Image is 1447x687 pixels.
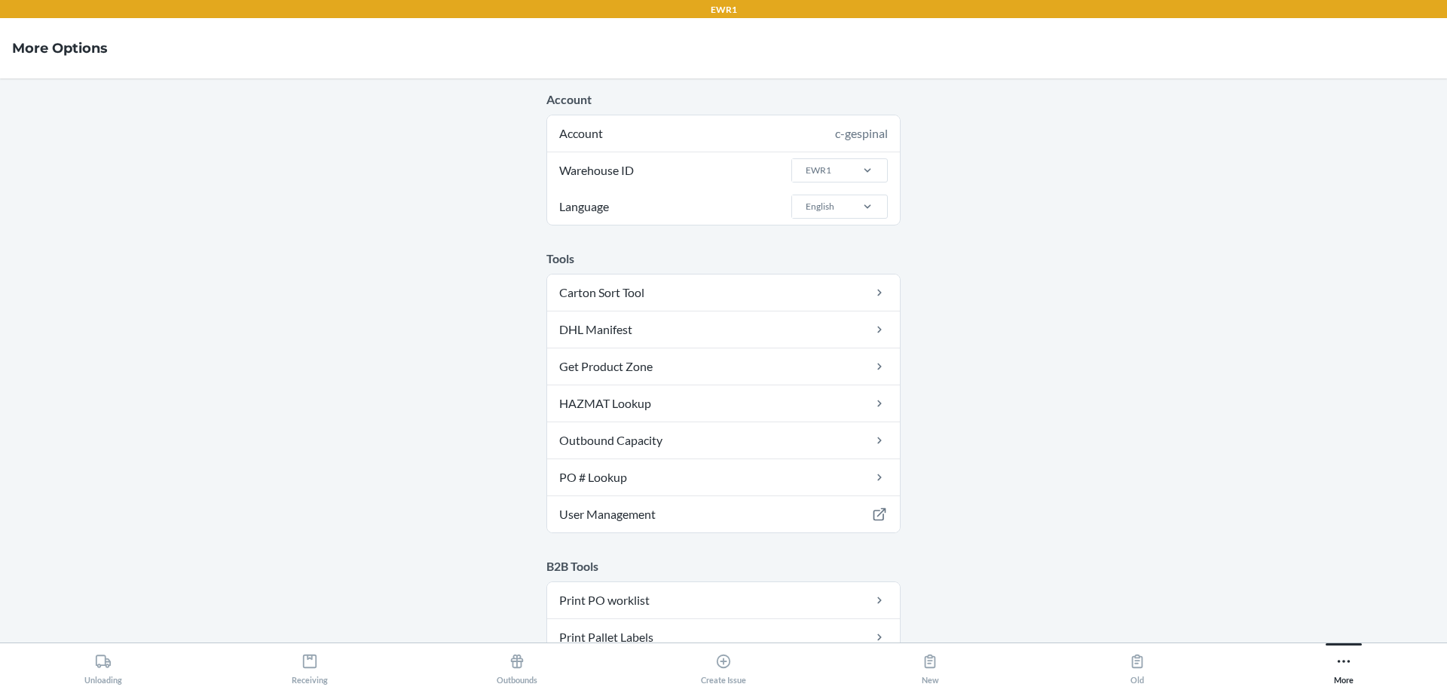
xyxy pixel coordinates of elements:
button: Outbounds [414,643,620,685]
div: Outbounds [497,647,537,685]
button: New [827,643,1033,685]
div: c-gespinal [835,124,888,143]
a: Get Product Zone [547,348,900,385]
input: LanguageEnglish [804,200,806,213]
div: More [1334,647,1354,685]
a: User Management [547,496,900,532]
div: Unloading [84,647,122,685]
div: English [806,200,834,213]
div: EWR1 [806,164,831,177]
a: Print Pallet Labels [547,619,900,655]
span: Language [557,189,611,225]
div: New [922,647,939,685]
div: Account [547,115,900,152]
a: Carton Sort Tool [547,274,900,311]
button: Create Issue [620,643,827,685]
h4: More Options [12,38,108,58]
a: Print PO worklist [547,582,900,618]
a: HAZMAT Lookup [547,385,900,422]
div: Old [1129,647,1146,685]
p: B2B Tools [546,557,901,575]
p: Tools [546,250,901,268]
div: Create Issue [701,647,746,685]
div: Receiving [292,647,328,685]
p: EWR1 [711,3,737,17]
a: Outbound Capacity [547,422,900,459]
button: Receiving [206,643,413,685]
a: PO # Lookup [547,459,900,495]
span: Warehouse ID [557,152,636,189]
p: Account [546,90,901,109]
button: Old [1033,643,1240,685]
input: Warehouse IDEWR1 [804,164,806,177]
button: More [1241,643,1447,685]
a: DHL Manifest [547,311,900,348]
